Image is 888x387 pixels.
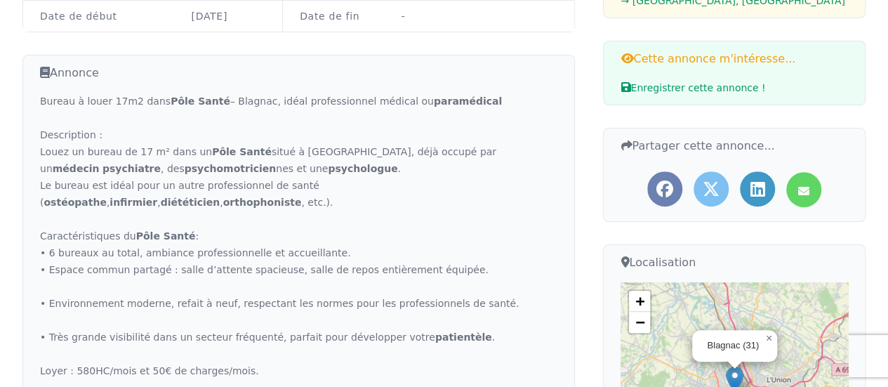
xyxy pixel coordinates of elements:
strong: Pôle Santé [136,230,196,242]
strong: patientèle [435,332,492,343]
span: − [635,313,644,331]
strong: infirmier [110,197,157,208]
strong: Pôle Santé [171,96,230,107]
strong: psychomotricien [185,163,277,174]
a: Zoom in [629,291,650,312]
a: Close popup [760,330,777,347]
span: + [635,292,644,310]
h3: Partager cette annonce... [621,137,848,155]
a: Partager l'annonce sur LinkedIn [740,171,775,206]
a: Partager l'annonce par mail [786,172,821,207]
span: × [766,332,772,344]
strong: paramédical [434,96,502,107]
strong: diététicien [161,197,220,208]
span: Enregistrer cette annonce ! [621,82,765,93]
a: Zoom out [629,312,650,333]
td: Date de début [23,1,174,32]
h3: Localisation [621,254,848,271]
h3: Annonce [40,64,557,81]
td: - [385,1,575,32]
strong: psychologue [328,163,397,174]
strong: orthophoniste [223,197,302,208]
strong: psychiatre [102,163,161,174]
strong: médecin [53,163,100,174]
a: Partager l'annonce sur Twitter [694,171,729,206]
div: Blagnac (31) [707,340,760,352]
td: [DATE] [174,1,282,32]
td: Date de fin [283,1,385,32]
strong: Pôle Santé [212,146,272,157]
strong: ostéopathe [44,197,106,208]
a: Partager l'annonce sur Facebook [647,171,682,206]
h3: Cette annonce m'intéresse... [621,50,848,67]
